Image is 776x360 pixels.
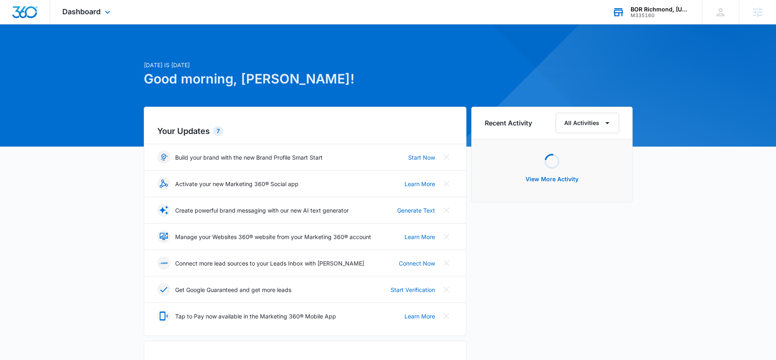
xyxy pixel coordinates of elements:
a: Learn More [404,180,435,188]
p: Create powerful brand messaging with our new AI text generator [175,206,349,215]
a: Start Now [408,153,435,162]
a: Start Verification [391,285,435,294]
p: [DATE] is [DATE] [144,61,466,69]
h2: Your Updates [157,125,453,137]
p: Get Google Guaranteed and get more leads [175,285,291,294]
span: Dashboard [62,7,101,16]
a: Connect Now [399,259,435,268]
a: Generate Text [397,206,435,215]
a: Learn More [404,312,435,320]
p: Activate your new Marketing 360® Social app [175,180,299,188]
div: account name [631,6,690,13]
p: Tap to Pay now available in the Marketing 360® Mobile App [175,312,336,320]
button: View More Activity [517,169,587,189]
p: Build your brand with the new Brand Profile Smart Start [175,153,323,162]
h1: Good morning, [PERSON_NAME]! [144,69,466,89]
button: Close [440,310,453,323]
p: Connect more lead sources to your Leads Inbox with [PERSON_NAME] [175,259,364,268]
a: Learn More [404,233,435,241]
button: Close [440,177,453,190]
div: account id [631,13,690,18]
div: 7 [213,126,223,136]
button: Close [440,151,453,164]
button: Close [440,283,453,296]
p: Manage your Websites 360® website from your Marketing 360® account [175,233,371,241]
button: All Activities [556,113,619,133]
h6: Recent Activity [485,118,532,128]
button: Close [440,204,453,217]
button: Close [440,257,453,270]
button: Close [440,230,453,243]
